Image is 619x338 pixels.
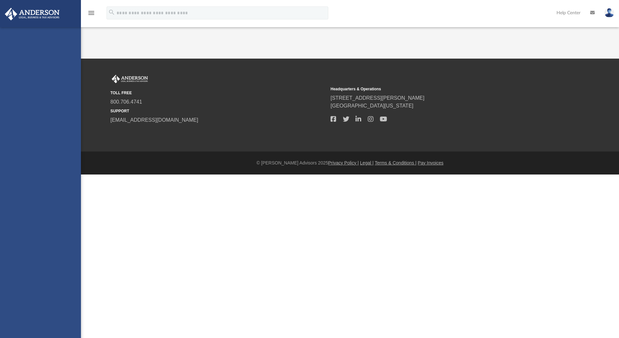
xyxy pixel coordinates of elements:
[110,108,326,114] small: SUPPORT
[87,12,95,17] a: menu
[360,160,374,165] a: Legal |
[110,117,198,123] a: [EMAIL_ADDRESS][DOMAIN_NAME]
[331,86,546,92] small: Headquarters & Operations
[108,9,115,16] i: search
[375,160,417,165] a: Terms & Conditions |
[110,99,142,105] a: 800.706.4741
[81,160,619,166] div: © [PERSON_NAME] Advisors 2025
[3,8,62,20] img: Anderson Advisors Platinum Portal
[331,95,424,101] a: [STREET_ADDRESS][PERSON_NAME]
[110,75,149,83] img: Anderson Advisors Platinum Portal
[604,8,614,17] img: User Pic
[331,103,413,108] a: [GEOGRAPHIC_DATA][US_STATE]
[328,160,359,165] a: Privacy Policy |
[87,9,95,17] i: menu
[110,90,326,96] small: TOLL FREE
[418,160,443,165] a: Pay Invoices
